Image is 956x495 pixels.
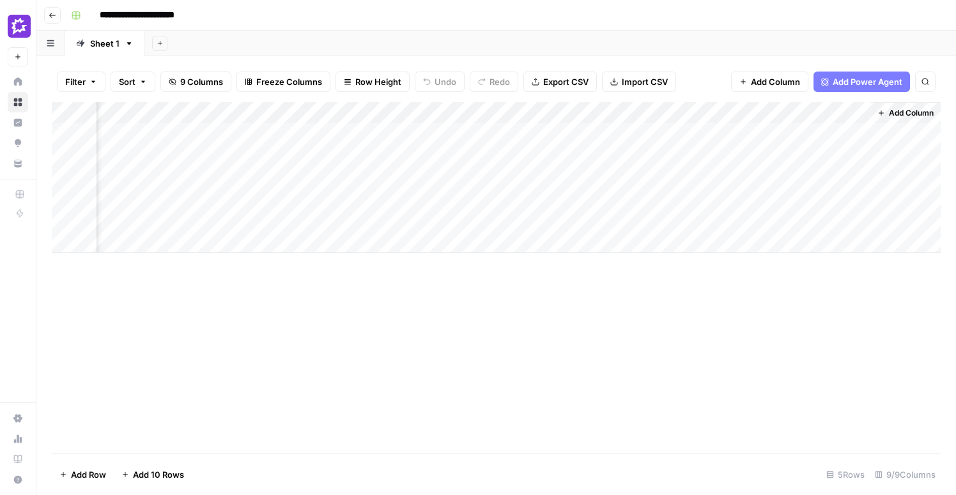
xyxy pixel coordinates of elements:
a: Your Data [8,153,28,174]
button: Redo [470,72,518,92]
span: Add Column [751,75,800,88]
button: Undo [415,72,465,92]
button: Import CSV [602,72,676,92]
button: Help + Support [8,469,28,490]
span: Add Column [889,107,934,119]
span: Import CSV [622,75,668,88]
button: Add Column [731,72,808,92]
a: Home [8,72,28,92]
span: Row Height [355,75,401,88]
a: Settings [8,408,28,429]
span: Add Row [71,468,106,481]
div: Sheet 1 [90,37,119,50]
button: Export CSV [523,72,597,92]
span: Freeze Columns [256,75,322,88]
button: Filter [57,72,105,92]
span: Export CSV [543,75,589,88]
div: 5 Rows [821,464,870,485]
a: Insights [8,112,28,133]
a: Usage [8,429,28,449]
span: Undo [435,75,456,88]
button: Add Column [872,105,939,121]
a: Learning Hub [8,449,28,469]
button: Add 10 Rows [114,464,192,485]
button: Add Row [52,464,114,485]
span: Sort [119,75,135,88]
button: Freeze Columns [236,72,330,92]
span: Redo [490,75,510,88]
img: Gong Logo [8,15,31,38]
span: 9 Columns [180,75,223,88]
button: Sort [111,72,155,92]
button: Workspace: Gong [8,10,28,42]
a: Sheet 1 [65,31,144,56]
button: Row Height [335,72,410,92]
button: 9 Columns [160,72,231,92]
a: Opportunities [8,133,28,153]
div: 9/9 Columns [870,464,941,485]
span: Add Power Agent [833,75,902,88]
span: Add 10 Rows [133,468,184,481]
button: Add Power Agent [813,72,910,92]
span: Filter [65,75,86,88]
a: Browse [8,92,28,112]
